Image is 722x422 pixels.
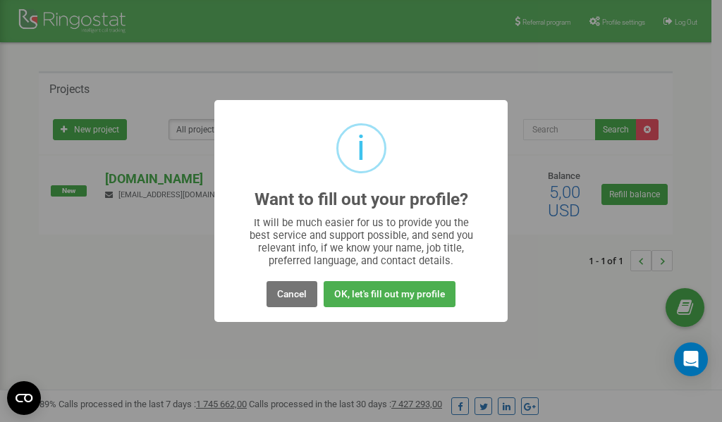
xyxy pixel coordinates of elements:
div: Open Intercom Messenger [674,342,708,376]
button: Open CMP widget [7,381,41,415]
button: OK, let's fill out my profile [324,281,455,307]
h2: Want to fill out your profile? [255,190,468,209]
button: Cancel [267,281,317,307]
div: i [357,125,365,171]
div: It will be much easier for us to provide you the best service and support possible, and send you ... [243,216,480,267]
